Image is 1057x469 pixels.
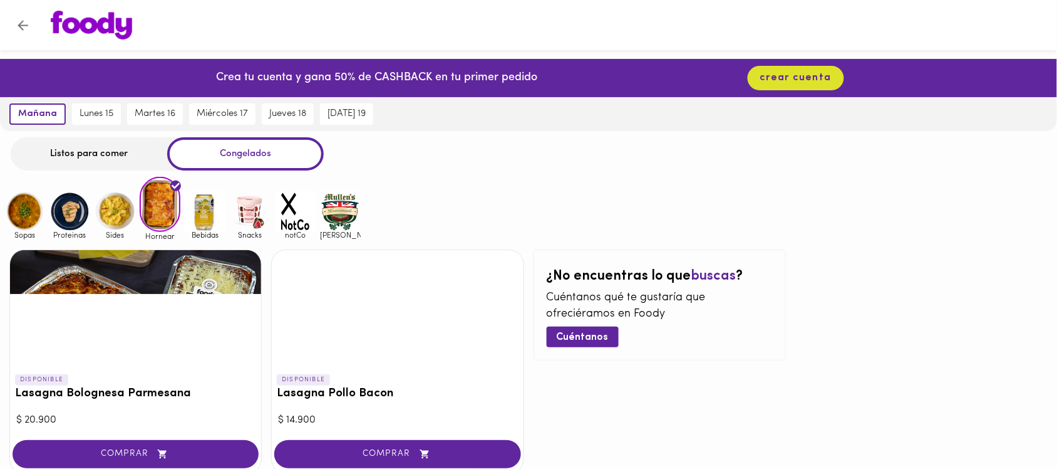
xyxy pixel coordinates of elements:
[230,231,271,239] span: Snacks
[275,231,316,239] span: notCo
[11,137,167,171] div: Listos para comer
[277,387,518,401] h3: Lasagna Pollo Bacon
[216,70,537,87] p: Crea tu cuenta y gana 50% de CASHBACK en tu primer pedido
[230,191,271,232] img: Snacks
[72,103,121,125] button: lunes 15
[320,191,361,232] img: mullens
[320,231,361,239] span: [PERSON_NAME]
[274,440,520,468] button: COMPRAR
[51,11,132,40] img: logo.png
[95,191,135,232] img: Sides
[80,108,113,120] span: lunes 15
[269,108,306,120] span: jueves 18
[4,191,45,232] img: Sopas
[320,103,373,125] button: [DATE] 19
[984,396,1044,456] iframe: Messagebird Livechat Widget
[49,231,90,239] span: Proteinas
[8,10,38,41] button: Volver
[16,413,255,428] div: $ 20.900
[547,269,773,284] h2: ¿No encuentras lo que ?
[49,191,90,232] img: Proteinas
[15,374,68,386] p: DISPONIBLE
[167,137,324,171] div: Congelados
[277,374,330,386] p: DISPONIBLE
[262,103,314,125] button: jueves 18
[278,413,517,428] div: $ 14.900
[197,108,248,120] span: miércoles 17
[135,108,175,120] span: martes 16
[13,440,259,468] button: COMPRAR
[18,108,57,120] span: mañana
[547,327,619,347] button: Cuéntanos
[10,250,261,369] div: Lasagna Bolognesa Parmesana
[127,103,183,125] button: martes 16
[327,108,366,120] span: [DATE] 19
[272,250,523,369] div: Lasagna Pollo Bacon
[275,191,316,232] img: notCo
[185,191,225,232] img: Bebidas
[9,103,66,125] button: mañana
[189,103,255,125] button: miércoles 17
[4,231,45,239] span: Sopas
[691,269,736,283] span: buscas
[748,66,844,90] button: crear cuenta
[140,177,180,232] img: Hornear
[185,231,225,239] span: Bebidas
[95,231,135,239] span: Sides
[760,72,832,84] span: crear cuenta
[557,332,609,344] span: Cuéntanos
[140,232,180,240] span: Hornear
[290,449,505,460] span: COMPRAR
[547,290,773,322] p: Cuéntanos qué te gustaría que ofreciéramos en Foody
[28,449,243,460] span: COMPRAR
[15,387,256,401] h3: Lasagna Bolognesa Parmesana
